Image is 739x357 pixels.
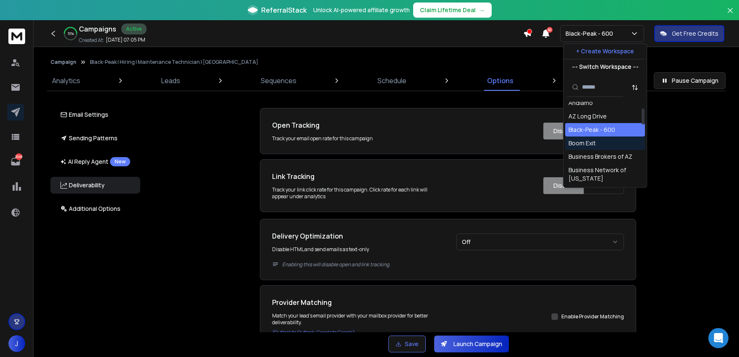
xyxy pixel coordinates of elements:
[7,153,24,170] a: 2048
[482,71,519,91] a: Options
[654,25,724,42] button: Get Free Credits
[8,335,25,352] button: J
[60,110,108,119] p: Email Settings
[569,139,596,147] div: Boom Exit
[106,37,145,43] p: [DATE] 07:05 PM
[261,5,307,15] span: ReferralStack
[672,29,718,38] p: Get Free Credits
[47,71,85,91] a: Analytics
[563,44,647,59] button: + Create Workspace
[256,71,301,91] a: Sequences
[725,5,736,25] button: Close banner
[161,76,180,86] p: Leads
[372,71,411,91] a: Schedule
[79,37,104,44] p: Created At:
[52,76,80,86] p: Analytics
[479,6,485,14] span: →
[569,99,593,107] div: Andiamo
[261,76,296,86] p: Sequences
[626,79,643,96] button: Sort by Sort A-Z
[79,24,116,34] h1: Campaigns
[569,152,632,161] div: Business Brokers of AZ
[50,59,76,66] button: Campaign
[90,59,258,66] p: Black-Peak | Hiring | Maintenance Technician | [GEOGRAPHIC_DATA]
[313,6,410,14] p: Unlock AI-powered affiliate growth
[50,106,140,123] button: Email Settings
[708,328,729,348] div: Open Intercom Messenger
[16,153,22,160] p: 2048
[68,31,74,36] p: 51 %
[566,29,616,38] p: Black-Peak - 600
[156,71,185,91] a: Leads
[572,63,639,71] p: --- Switch Workspace ---
[654,72,726,89] button: Pause Campaign
[377,76,406,86] p: Schedule
[569,126,615,134] div: Black-Peak - 600
[569,112,607,121] div: AZ Long Drive
[121,24,147,34] div: Active
[576,47,634,55] p: + Create Workspace
[487,76,514,86] p: Options
[413,3,492,18] button: Claim Lifetime Deal→
[547,27,553,33] span: 50
[569,166,642,183] div: Business Network of [US_STATE]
